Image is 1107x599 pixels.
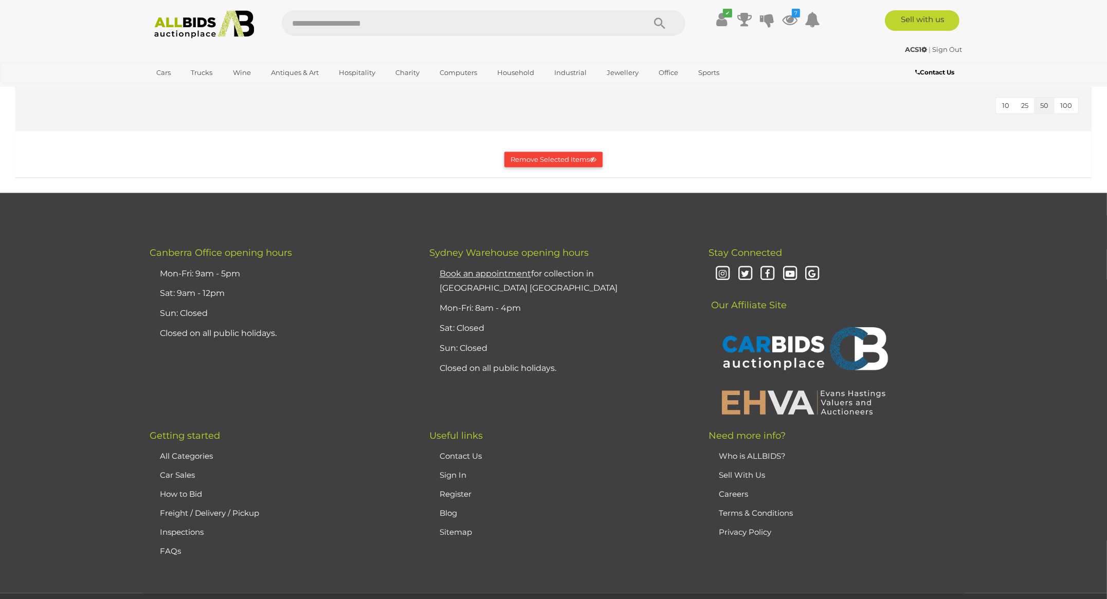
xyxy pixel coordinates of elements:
[804,265,822,283] i: Google
[437,359,683,379] li: Closed on all public holidays.
[226,64,258,81] a: Wine
[264,64,325,81] a: Antiques & Art
[433,64,484,81] a: Computers
[905,45,929,53] a: ACS1
[1040,101,1048,109] span: 50
[719,527,771,537] a: Privacy Policy
[736,265,754,283] i: Twitter
[158,264,404,284] li: Mon-Fri: 9am - 5pm
[905,45,928,53] strong: ACS1
[437,339,683,359] li: Sun: Closed
[709,284,787,311] span: Our Affiliate Site
[440,451,482,461] a: Contact Us
[149,10,260,39] img: Allbids.com.au
[600,64,645,81] a: Jewellery
[1002,101,1009,109] span: 10
[719,489,748,499] a: Careers
[652,64,685,81] a: Office
[915,67,957,78] a: Contact Us
[915,68,954,76] b: Contact Us
[440,269,531,278] u: Book an appointment
[332,64,382,81] a: Hospitality
[150,81,237,98] a: [GEOGRAPHIC_DATA]
[1060,101,1072,109] span: 100
[185,64,220,81] a: Trucks
[160,527,204,537] a: Inspections
[389,64,426,81] a: Charity
[709,430,786,441] span: Need more info?
[714,10,730,29] a: ✔
[150,430,221,441] span: Getting started
[160,451,213,461] a: All Categories
[792,9,800,17] i: 7
[1021,101,1028,109] span: 25
[491,64,541,81] a: Household
[440,269,618,293] a: Book an appointmentfor collection in [GEOGRAPHIC_DATA] [GEOGRAPHIC_DATA]
[1015,98,1035,114] button: 25
[1054,98,1078,114] button: 100
[158,284,404,304] li: Sat: 9am - 12pm
[437,319,683,339] li: Sat: Closed
[709,247,782,258] span: Stay Connected
[933,45,963,53] a: Sign Out
[429,247,589,258] span: Sydney Warehouse opening hours
[719,508,793,518] a: Terms & Conditions
[719,470,765,480] a: Sell With Us
[716,388,891,415] img: EHVA | Evans Hastings Valuers and Auctioneers
[160,508,260,518] a: Freight / Delivery / Pickup
[692,64,726,81] a: Sports
[504,152,603,167] button: Remove Selected Items
[440,470,466,480] a: Sign In
[429,430,483,441] span: Useful links
[160,489,203,499] a: How to Bid
[548,64,593,81] a: Industrial
[150,247,293,258] span: Canberra Office opening hours
[781,265,799,283] i: Youtube
[723,9,732,17] i: ✔
[996,98,1015,114] button: 10
[885,10,959,31] a: Sell with us
[150,64,178,81] a: Cars
[714,265,732,283] i: Instagram
[440,489,471,499] a: Register
[158,324,404,344] li: Closed on all public holidays.
[1034,98,1055,114] button: 50
[719,451,786,461] a: Who is ALLBIDS?
[440,527,472,537] a: Sitemap
[440,508,457,518] a: Blog
[160,546,182,556] a: FAQs
[160,470,195,480] a: Car Sales
[634,10,685,36] button: Search
[782,10,797,29] a: 7
[716,316,891,384] img: CARBIDS Auctionplace
[758,265,776,283] i: Facebook
[158,304,404,324] li: Sun: Closed
[929,45,931,53] span: |
[437,298,683,319] li: Mon-Fri: 8am - 4pm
